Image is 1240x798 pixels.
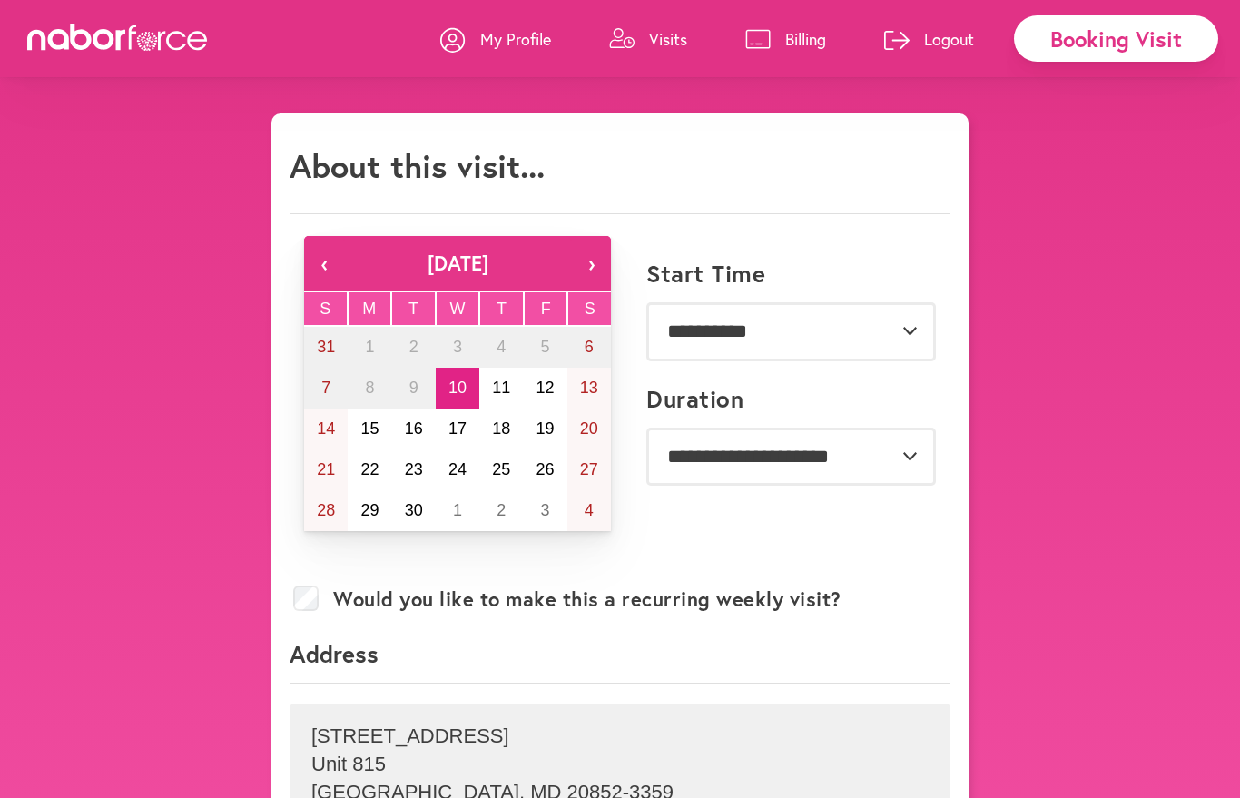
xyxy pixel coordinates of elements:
button: [DATE] [344,236,571,291]
abbr: September 19, 2025 [536,419,555,438]
a: My Profile [440,12,551,66]
abbr: September 21, 2025 [317,460,335,478]
button: September 26, 2025 [523,449,566,490]
p: Billing [785,28,826,50]
button: September 1, 2025 [348,327,391,368]
button: › [571,236,611,291]
abbr: Friday [541,300,551,318]
p: Address [290,638,950,684]
abbr: September 29, 2025 [360,501,379,519]
label: Duration [646,385,743,413]
button: September 23, 2025 [392,449,436,490]
abbr: September 14, 2025 [317,419,335,438]
button: September 21, 2025 [304,449,348,490]
button: September 6, 2025 [567,327,611,368]
abbr: September 17, 2025 [448,419,467,438]
button: September 13, 2025 [567,368,611,409]
abbr: September 10, 2025 [448,379,467,397]
button: ‹ [304,236,344,291]
abbr: Saturday [585,300,595,318]
abbr: September 20, 2025 [580,419,598,438]
abbr: September 2, 2025 [409,338,418,356]
button: September 18, 2025 [479,409,523,449]
abbr: October 4, 2025 [585,501,594,519]
abbr: September 26, 2025 [536,460,555,478]
abbr: September 6, 2025 [585,338,594,356]
p: My Profile [480,28,551,50]
button: September 4, 2025 [479,327,523,368]
abbr: September 15, 2025 [360,419,379,438]
abbr: September 16, 2025 [405,419,423,438]
div: Booking Visit [1014,15,1218,62]
abbr: September 12, 2025 [536,379,555,397]
button: September 30, 2025 [392,490,436,531]
p: Unit 815 [311,753,929,776]
button: September 11, 2025 [479,368,523,409]
button: September 19, 2025 [523,409,566,449]
button: September 27, 2025 [567,449,611,490]
label: Start Time [646,260,765,288]
abbr: September 30, 2025 [405,501,423,519]
label: Would you like to make this a recurring weekly visit? [333,587,841,611]
button: September 16, 2025 [392,409,436,449]
button: September 28, 2025 [304,490,348,531]
abbr: September 25, 2025 [492,460,510,478]
button: September 12, 2025 [523,368,566,409]
abbr: Monday [362,300,376,318]
abbr: September 28, 2025 [317,501,335,519]
abbr: October 3, 2025 [541,501,550,519]
abbr: September 22, 2025 [360,460,379,478]
abbr: September 7, 2025 [321,379,330,397]
abbr: September 8, 2025 [365,379,374,397]
button: September 8, 2025 [348,368,391,409]
button: September 20, 2025 [567,409,611,449]
button: September 10, 2025 [436,368,479,409]
abbr: October 1, 2025 [453,501,462,519]
h1: About this visit... [290,146,545,185]
button: September 29, 2025 [348,490,391,531]
abbr: September 24, 2025 [448,460,467,478]
abbr: Wednesday [450,300,466,318]
button: September 17, 2025 [436,409,479,449]
button: September 5, 2025 [523,327,566,368]
abbr: September 4, 2025 [497,338,506,356]
abbr: September 11, 2025 [492,379,510,397]
button: September 14, 2025 [304,409,348,449]
button: October 4, 2025 [567,490,611,531]
abbr: August 31, 2025 [317,338,335,356]
a: Visits [609,12,687,66]
abbr: September 9, 2025 [409,379,418,397]
button: October 3, 2025 [523,490,566,531]
button: September 3, 2025 [436,327,479,368]
button: September 24, 2025 [436,449,479,490]
abbr: Tuesday [408,300,418,318]
button: September 9, 2025 [392,368,436,409]
abbr: September 18, 2025 [492,419,510,438]
abbr: Thursday [497,300,507,318]
abbr: Sunday [320,300,330,318]
abbr: September 3, 2025 [453,338,462,356]
abbr: September 13, 2025 [580,379,598,397]
button: September 25, 2025 [479,449,523,490]
button: September 22, 2025 [348,449,391,490]
a: Billing [745,12,826,66]
a: Logout [884,12,974,66]
button: September 15, 2025 [348,409,391,449]
abbr: September 27, 2025 [580,460,598,478]
abbr: October 2, 2025 [497,501,506,519]
p: [STREET_ADDRESS] [311,724,929,748]
p: Logout [924,28,974,50]
abbr: September 5, 2025 [541,338,550,356]
abbr: September 23, 2025 [405,460,423,478]
abbr: September 1, 2025 [365,338,374,356]
button: October 2, 2025 [479,490,523,531]
button: August 31, 2025 [304,327,348,368]
button: September 7, 2025 [304,368,348,409]
button: October 1, 2025 [436,490,479,531]
p: Visits [649,28,687,50]
button: September 2, 2025 [392,327,436,368]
